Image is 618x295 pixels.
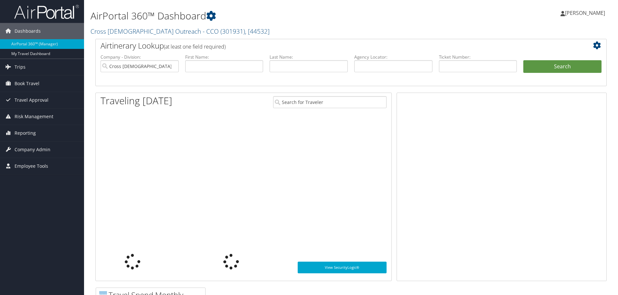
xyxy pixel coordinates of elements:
span: Dashboards [15,23,41,39]
input: Search for Traveler [273,96,387,108]
span: Book Travel [15,75,39,92]
span: Employee Tools [15,158,48,174]
button: Search [523,60,602,73]
span: Trips [15,59,26,75]
label: Ticket Number: [439,54,517,60]
h2: Airtinerary Lookup [101,40,559,51]
label: Last Name: [270,54,348,60]
label: Company - Division: [101,54,179,60]
label: First Name: [185,54,263,60]
span: Company Admin [15,142,50,158]
h1: Traveling [DATE] [101,94,172,108]
span: Reporting [15,125,36,141]
span: , [ 44532 ] [245,27,270,36]
img: airportal-logo.png [14,4,79,19]
h1: AirPortal 360™ Dashboard [91,9,438,23]
span: Travel Approval [15,92,48,108]
span: Risk Management [15,108,53,125]
span: [PERSON_NAME] [565,9,605,17]
label: Agency Locator: [354,54,432,60]
a: [PERSON_NAME] [560,3,612,23]
span: (at least one field required) [164,43,226,50]
span: ( 301931 ) [220,27,245,36]
a: Cross [DEMOGRAPHIC_DATA] Outreach - CCO [91,27,270,36]
a: View SecurityLogic® [298,262,387,273]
